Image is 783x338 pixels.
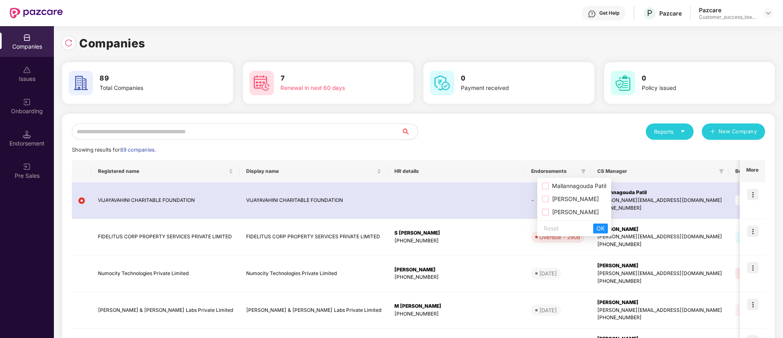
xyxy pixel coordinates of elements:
[120,147,156,153] span: 89 companies.
[401,123,418,140] button: search
[765,10,772,16] img: svg+xml;base64,PHN2ZyBpZD0iRHJvcGRvd24tMzJ4MzIiIHhtbG5zPSJodHRwOi8vd3d3LnczLm9yZy8yMDAwL3N2ZyIgd2...
[747,299,759,310] img: icon
[597,241,722,248] div: [PHONE_NUMBER]
[597,233,722,241] div: [PERSON_NAME][EMAIL_ADDRESS][DOMAIN_NAME]
[597,270,722,278] div: [PERSON_NAME][EMAIL_ADDRESS][DOMAIN_NAME]
[394,310,518,318] div: [PHONE_NUMBER]
[642,84,745,93] div: Policy issued
[401,128,418,135] span: search
[549,195,599,202] span: [PERSON_NAME]
[23,34,31,42] img: svg+xml;base64,PHN2ZyBpZD0iQ29tcGFuaWVzIiB4bWxucz0iaHR0cDovL3d3dy53My5vcmcvMjAwMC9zdmciIHdpZHRoPS...
[597,278,722,285] div: [PHONE_NUMBER]
[735,268,756,279] span: GTL
[430,71,454,95] img: svg+xml;base64,PHN2ZyB4bWxucz0iaHR0cDovL3d3dy53My5vcmcvMjAwMC9zdmciIHdpZHRoPSI2MCIgaGVpZ2h0PSI2MC...
[702,123,765,140] button: plusNew Company
[91,255,240,292] td: Numocity Technologies Private Limited
[710,129,715,135] span: plus
[249,71,274,95] img: svg+xml;base64,PHN2ZyB4bWxucz0iaHR0cDovL3d3dy53My5vcmcvMjAwMC9zdmciIHdpZHRoPSI2MCIgaGVpZ2h0PSI2MC...
[611,71,635,95] img: svg+xml;base64,PHN2ZyB4bWxucz0iaHR0cDovL3d3dy53My5vcmcvMjAwMC9zdmciIHdpZHRoPSI2MCIgaGVpZ2h0PSI2MC...
[240,292,388,329] td: [PERSON_NAME] & [PERSON_NAME] Labs Private Limited
[747,262,759,273] img: icon
[100,84,202,93] div: Total Companies
[579,166,587,176] span: filter
[461,73,564,84] h3: 0
[539,269,557,278] div: [DATE]
[23,130,31,139] img: svg+xml;base64,PHN2ZyB3aWR0aD0iMTQuNSIgaGVpZ2h0PSIxNC41IiB2aWV3Qm94PSIwIDAgMTYgMTYiIGZpbGw9Im5vbm...
[680,129,685,134] span: caret-down
[394,266,518,274] div: [PERSON_NAME]
[394,273,518,281] div: [PHONE_NUMBER]
[79,34,145,52] h1: Companies
[597,226,722,233] div: [PERSON_NAME]
[549,182,606,189] span: Mallannagouda Patil
[280,84,383,93] div: Renewal in next 60 days
[531,168,578,175] span: Endorsements
[597,262,722,270] div: [PERSON_NAME]
[735,231,759,243] span: GMC
[91,182,240,219] td: VIJAYAVAHINI CHARITABLE FOUNDATION
[654,128,685,136] div: Reports
[597,168,716,175] span: CS Manager
[23,98,31,106] img: svg+xml;base64,PHN2ZyB3aWR0aD0iMjAiIGhlaWdodD0iMjAiIHZpZXdCb3g9IjAgMCAyMCAyMCIgZmlsbD0ibm9uZSIgeG...
[597,299,722,307] div: [PERSON_NAME]
[100,73,202,84] h3: 89
[541,224,562,233] button: Reset
[280,73,383,84] h3: 7
[717,166,725,176] span: filter
[91,292,240,329] td: [PERSON_NAME] & [PERSON_NAME] Labs Private Limited
[388,160,525,182] th: HR details
[69,71,93,95] img: svg+xml;base64,PHN2ZyB4bWxucz0iaHR0cDovL3d3dy53My5vcmcvMjAwMC9zdmciIHdpZHRoPSI2MCIgaGVpZ2h0PSI2MC...
[240,255,388,292] td: Numocity Technologies Private Limited
[461,84,564,93] div: Payment received
[23,163,31,171] img: svg+xml;base64,PHN2ZyB3aWR0aD0iMjAiIGhlaWdodD0iMjAiIHZpZXdCb3g9IjAgMCAyMCAyMCIgZmlsbD0ibm9uZSIgeG...
[65,39,73,47] img: svg+xml;base64,PHN2ZyBpZD0iUmVsb2FkLTMyeDMyIiB4bWxucz0iaHR0cDovL3d3dy53My5vcmcvMjAwMC9zdmciIHdpZH...
[91,219,240,256] td: FIDELITUS CORP PROPERTY SERVICES PRIVATE LIMITED
[699,14,756,20] div: Customer_success_team_lead
[599,10,619,16] div: Get Help
[596,224,605,233] span: OK
[72,147,156,153] span: Showing results for
[597,307,722,314] div: [PERSON_NAME][EMAIL_ADDRESS][DOMAIN_NAME]
[719,169,724,174] span: filter
[246,168,375,175] span: Display name
[699,6,756,14] div: Pazcare
[91,160,240,182] th: Registered name
[597,189,722,197] div: Mallannagouda Patil
[597,197,722,204] div: [PERSON_NAME][EMAIL_ADDRESS][DOMAIN_NAME]
[659,9,682,17] div: Pazcare
[747,189,759,200] img: icon
[240,182,388,219] td: VIJAYAVAHINI CHARITABLE FOUNDATION
[78,197,85,204] img: svg+xml;base64,PHN2ZyB4bWxucz0iaHR0cDovL3d3dy53My5vcmcvMjAwMC9zdmciIHdpZHRoPSIxMiIgaGVpZ2h0PSIxMi...
[747,226,759,237] img: icon
[740,160,765,182] th: More
[240,219,388,256] td: FIDELITUS CORP PROPERTY SERVICES PRIVATE LIMITED
[394,302,518,310] div: M [PERSON_NAME]
[597,204,722,212] div: [PHONE_NUMBER]
[10,8,63,18] img: New Pazcare Logo
[642,73,745,84] h3: 0
[98,168,227,175] span: Registered name
[735,304,756,316] span: GPA
[240,160,388,182] th: Display name
[593,224,608,233] button: OK
[549,208,599,215] span: [PERSON_NAME]
[394,237,518,245] div: [PHONE_NUMBER]
[23,66,31,74] img: svg+xml;base64,PHN2ZyBpZD0iSXNzdWVzX2Rpc2FibGVkIiB4bWxucz0iaHR0cDovL3d3dy53My5vcmcvMjAwMC9zdmciIH...
[581,169,586,174] span: filter
[539,306,557,314] div: [DATE]
[718,128,757,136] span: New Company
[588,10,596,18] img: svg+xml;base64,PHN2ZyBpZD0iSGVscC0zMngzMiIgeG1sbnM9Imh0dHA6Ly93d3cudzMub3JnLzIwMDAvc3ZnIiB3aWR0aD...
[597,314,722,322] div: [PHONE_NUMBER]
[394,229,518,237] div: S [PERSON_NAME]
[647,8,652,18] span: P
[525,182,591,219] td: -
